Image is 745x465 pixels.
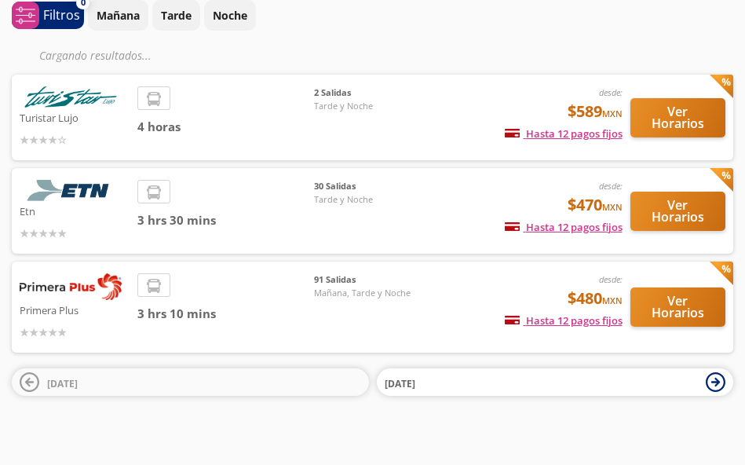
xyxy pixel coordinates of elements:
[20,180,122,201] img: Etn
[599,86,623,98] em: desde:
[599,180,623,192] em: desde:
[43,5,80,24] p: Filtros
[20,273,122,300] img: Primera Plus
[602,201,623,213] small: MXN
[314,273,424,287] span: 91 Salidas
[385,377,415,390] span: [DATE]
[568,100,623,123] span: $589
[602,108,623,119] small: MXN
[97,7,140,24] p: Mañana
[20,300,130,319] p: Primera Plus
[568,287,623,310] span: $480
[314,180,424,193] span: 30 Salidas
[505,313,623,328] span: Hasta 12 pagos fijos
[137,211,314,229] span: 3 hrs 30 mins
[12,368,369,396] button: [DATE]
[213,7,247,24] p: Noche
[314,193,424,207] span: Tarde y Noche
[39,48,152,63] em: Cargando resultados ...
[630,98,726,137] button: Ver Horarios
[137,118,314,136] span: 4 horas
[630,192,726,231] button: Ver Horarios
[377,368,734,396] button: [DATE]
[47,377,78,390] span: [DATE]
[20,86,122,108] img: Turistar Lujo
[568,193,623,217] span: $470
[630,287,726,327] button: Ver Horarios
[137,305,314,323] span: 3 hrs 10 mins
[314,86,424,100] span: 2 Salidas
[505,220,623,234] span: Hasta 12 pagos fijos
[161,7,192,24] p: Tarde
[20,108,130,126] p: Turistar Lujo
[20,201,130,220] p: Etn
[602,295,623,306] small: MXN
[12,2,84,29] button: 0Filtros
[505,126,623,141] span: Hasta 12 pagos fijos
[314,100,424,113] span: Tarde y Noche
[599,273,623,285] em: desde:
[314,287,424,300] span: Mañana, Tarde y Noche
